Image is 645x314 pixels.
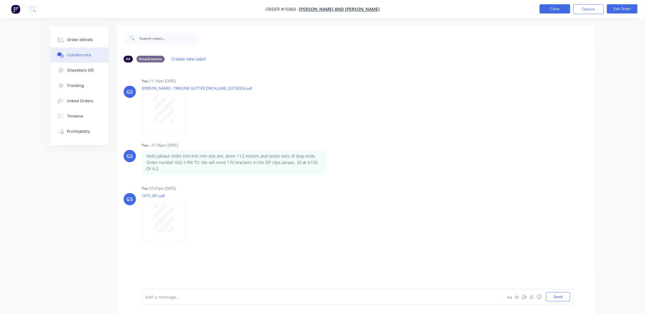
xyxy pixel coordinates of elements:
[142,78,148,84] div: You
[126,196,133,203] div: GS
[126,152,133,160] div: GS
[137,56,165,62] div: Attachments
[50,32,108,47] button: Order details
[168,55,209,63] button: Create new label
[607,4,638,13] button: Edit Order
[67,98,93,104] div: Linked Orders
[50,63,108,78] button: Checklists 0/0
[126,88,133,95] div: GS
[150,186,176,191] div: 03:43pm [DATE]
[50,47,108,63] button: Collaborate
[67,68,94,73] div: Checklists 0/0
[514,293,521,301] button: @
[140,32,200,44] input: Search notes...
[67,114,83,119] div: Timeline
[142,86,253,91] p: [PERSON_NAME] - TRIMLINE GUTTER ZINCALUME_Q3728324.pdf
[150,78,176,84] div: 11:16am [DATE]
[142,143,148,148] div: You
[150,143,178,148] div: - 01:56pm [DATE]
[147,153,322,172] p: Hello please order trim line non-slot zinc alone 112 meters and seven sets of stop ends. Order nu...
[50,109,108,124] button: Timeline
[50,78,108,93] button: Tracking
[11,5,20,14] img: Factory
[50,124,108,139] button: Profitability
[142,193,192,198] p: 1479_001.pdf
[142,186,148,191] div: You
[67,129,90,134] div: Profitability
[546,292,570,301] button: Send
[299,6,380,12] a: [PERSON_NAME] and [PERSON_NAME]
[50,93,108,109] button: Linked Orders
[540,4,570,13] button: Close
[67,52,91,58] div: Collaborate
[265,6,299,12] span: Order #16860 -
[536,293,543,301] button: ☺
[506,293,514,301] button: Aa
[67,37,93,43] div: Order details
[573,4,604,14] button: Options
[124,56,133,62] div: All
[67,83,84,88] div: Tracking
